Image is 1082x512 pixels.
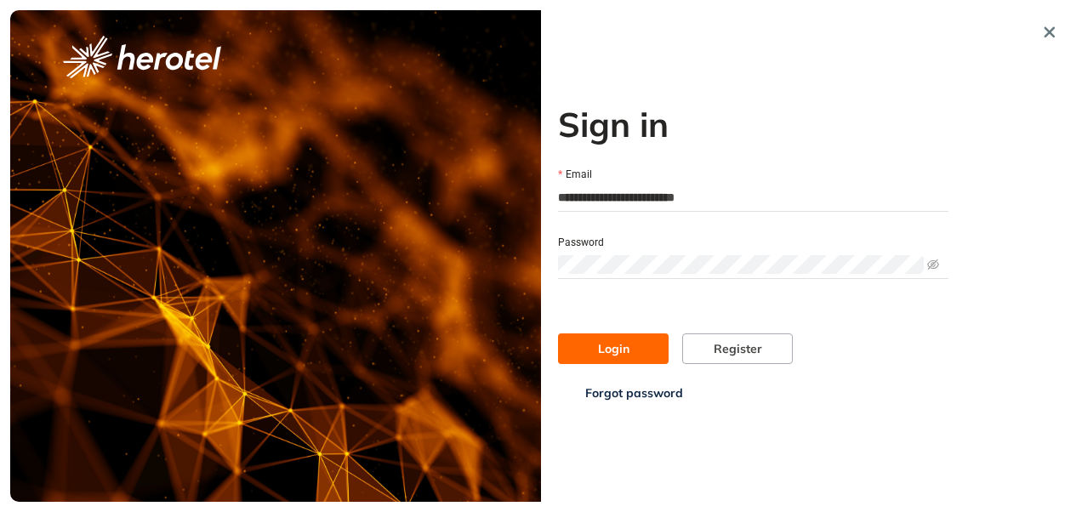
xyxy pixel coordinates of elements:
span: Login [598,339,629,358]
button: Register [682,333,793,364]
img: cover image [10,10,541,502]
button: logo [36,36,248,78]
button: Login [558,333,669,364]
span: Register [714,339,762,358]
span: Forgot password [585,384,683,402]
input: Password [558,255,924,274]
img: logo [63,36,221,78]
label: Password [558,235,604,251]
label: Email [558,167,592,183]
span: eye-invisible [927,259,939,270]
input: Email [558,185,948,210]
h2: Sign in [558,104,948,145]
button: Forgot password [558,378,710,408]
